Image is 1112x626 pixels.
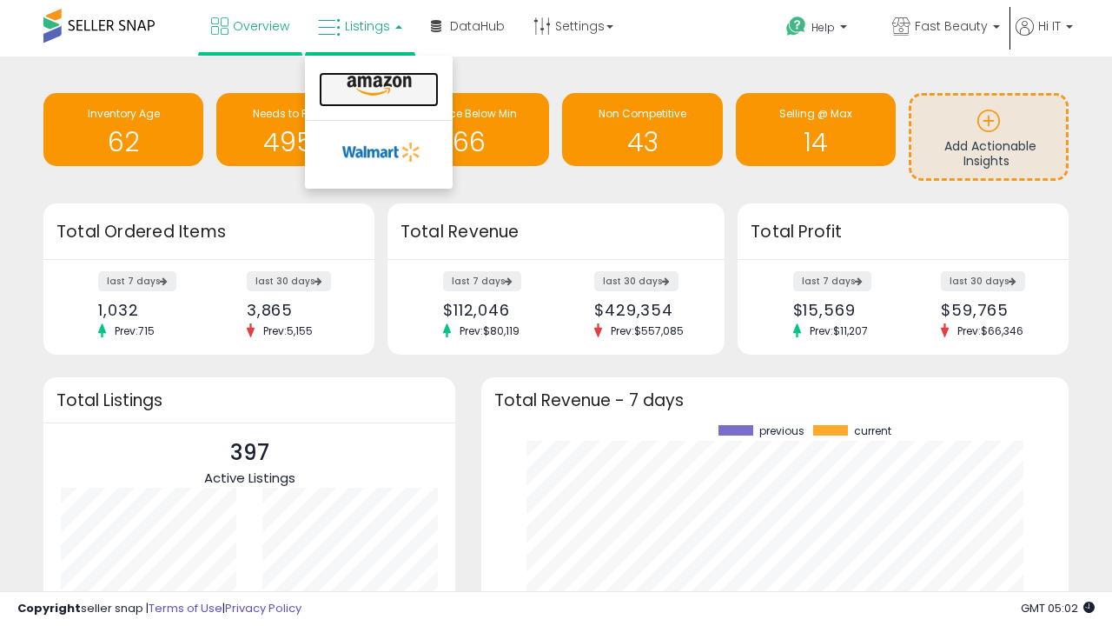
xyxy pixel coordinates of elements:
a: BB Price Below Min 66 [389,93,549,166]
div: $15,569 [793,301,890,319]
span: Help [811,20,835,35]
h3: Total Ordered Items [56,220,361,244]
span: Prev: $80,119 [451,323,528,338]
div: $429,354 [594,301,694,319]
h1: 62 [52,128,195,156]
span: current [854,425,891,437]
p: 397 [204,436,295,469]
h3: Total Revenue [400,220,712,244]
span: Prev: 715 [106,323,163,338]
h3: Total Profit [751,220,1056,244]
h3: Total Listings [56,394,442,407]
a: Add Actionable Insights [911,96,1066,178]
span: 2025-10-11 05:02 GMT [1021,600,1095,616]
label: last 7 days [98,271,176,291]
a: Privacy Policy [225,600,301,616]
div: seller snap | | [17,601,301,617]
span: Non Competitive [599,106,686,121]
div: 1,032 [98,301,195,319]
span: Prev: 5,155 [255,323,321,338]
div: 3,865 [247,301,344,319]
span: Listings [345,17,390,35]
a: Terms of Use [149,600,222,616]
label: last 30 days [594,271,678,291]
a: Non Competitive 43 [562,93,722,166]
div: $59,765 [941,301,1038,319]
h1: 4956 [225,128,367,156]
span: Overview [233,17,289,35]
span: Prev: $66,346 [949,323,1032,338]
span: BB Price Below Min [421,106,517,121]
span: Inventory Age [88,106,160,121]
h1: 14 [745,128,887,156]
h1: 43 [571,128,713,156]
a: Help [772,3,877,57]
label: last 30 days [247,271,331,291]
a: Selling @ Max 14 [736,93,896,166]
a: Needs to Reprice 4956 [216,93,376,166]
span: DataHub [450,17,505,35]
span: Needs to Reprice [253,106,341,121]
span: Selling @ Max [779,106,852,121]
label: last 7 days [793,271,871,291]
span: Fast Beauty [915,17,988,35]
span: previous [759,425,804,437]
i: Get Help [785,16,807,37]
span: Prev: $557,085 [602,323,692,338]
h1: 66 [398,128,540,156]
a: Inventory Age 62 [43,93,203,166]
span: Prev: $11,207 [801,323,877,338]
label: last 7 days [443,271,521,291]
span: Hi IT [1038,17,1061,35]
label: last 30 days [941,271,1025,291]
strong: Copyright [17,600,81,616]
span: Active Listings [204,469,295,487]
span: Add Actionable Insights [944,137,1036,170]
a: Hi IT [1016,17,1073,57]
div: $112,046 [443,301,543,319]
h3: Total Revenue - 7 days [494,394,1056,407]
